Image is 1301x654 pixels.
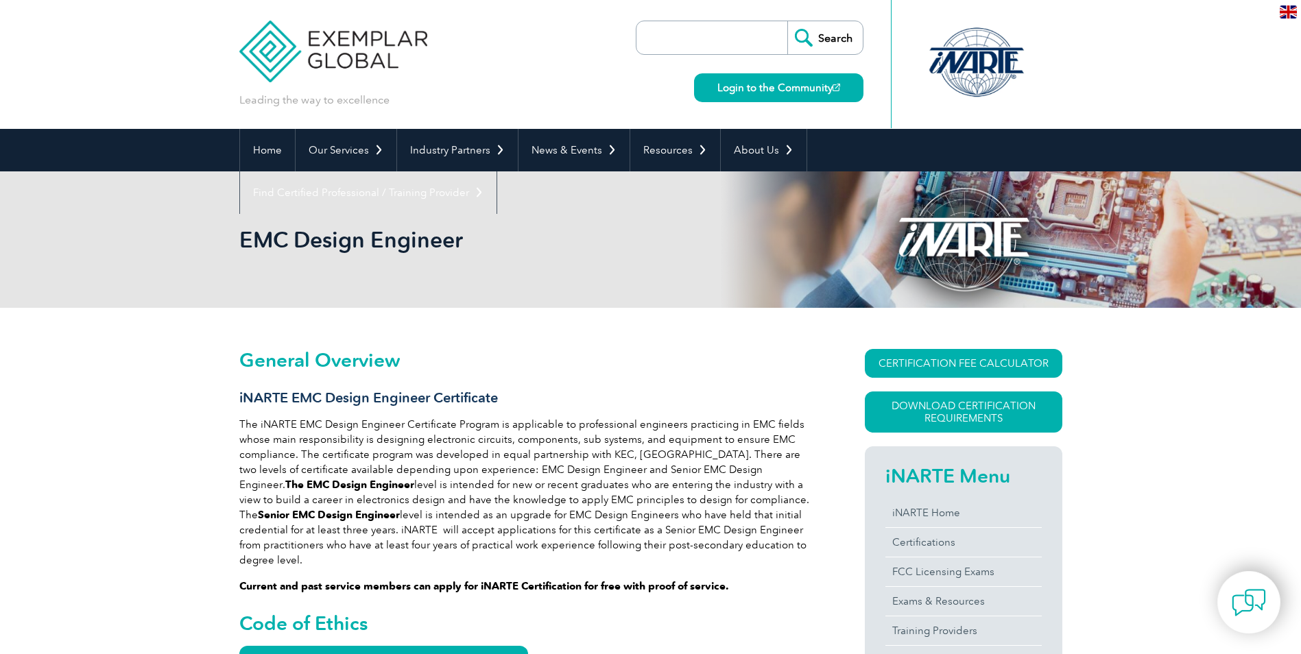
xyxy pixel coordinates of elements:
strong: Current and past service members can apply for iNARTE Certification for free with proof of service. [239,580,729,592]
a: Download Certification Requirements [865,391,1062,433]
a: Resources [630,129,720,171]
h2: General Overview [239,349,815,371]
a: Exams & Resources [885,587,1042,616]
img: open_square.png [833,84,840,91]
h1: EMC Design Engineer [239,226,766,253]
a: About Us [721,129,807,171]
strong: Senior EMC Design Engineer [258,509,400,521]
a: Find Certified Professional / Training Provider [240,171,497,214]
input: Search [787,21,863,54]
p: Leading the way to excellence [239,93,390,108]
a: FCC Licensing Exams [885,557,1042,586]
a: Home [240,129,295,171]
a: Certifications [885,528,1042,557]
a: Our Services [296,129,396,171]
strong: The EMC Design Engineer [285,479,414,491]
a: Training Providers [885,616,1042,645]
h2: iNARTE Menu [885,465,1042,487]
a: News & Events [518,129,630,171]
img: contact-chat.png [1232,585,1266,620]
img: en [1280,5,1297,19]
h2: Code of Ethics [239,612,815,634]
a: iNARTE Home [885,498,1042,527]
a: CERTIFICATION FEE CALCULATOR [865,349,1062,378]
p: The iNARTE EMC Design Engineer Certificate Program is applicable to professional engineers practi... [239,417,815,568]
h3: iNARTE EMC Design Engineer Certificate [239,389,815,407]
a: Industry Partners [397,129,518,171]
a: Login to the Community [694,73,863,102]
